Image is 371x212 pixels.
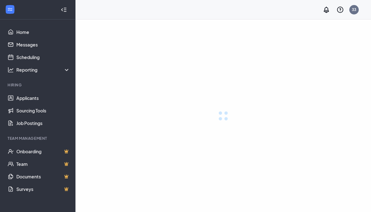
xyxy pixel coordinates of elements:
[16,67,70,73] div: Reporting
[7,6,13,13] svg: WorkstreamLogo
[16,51,70,63] a: Scheduling
[16,26,70,38] a: Home
[352,7,356,12] div: 33
[61,7,67,13] svg: Collapse
[16,117,70,129] a: Job Postings
[8,67,14,73] svg: Analysis
[16,38,70,51] a: Messages
[16,104,70,117] a: Sourcing Tools
[336,6,344,14] svg: QuestionInfo
[16,170,70,183] a: DocumentsCrown
[8,82,69,88] div: Hiring
[16,183,70,195] a: SurveysCrown
[16,145,70,158] a: OnboardingCrown
[8,136,69,141] div: Team Management
[16,92,70,104] a: Applicants
[16,158,70,170] a: TeamCrown
[323,6,330,14] svg: Notifications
